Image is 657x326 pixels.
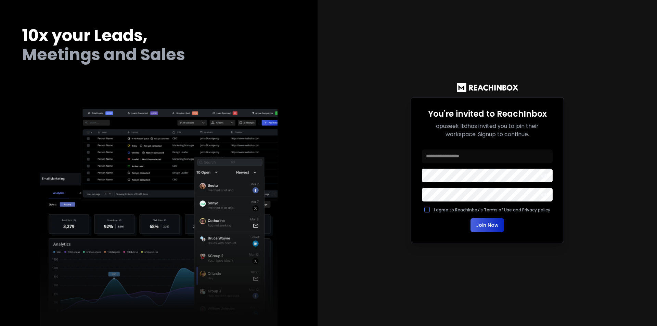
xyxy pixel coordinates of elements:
[422,108,553,119] h2: You're invited to ReachInbox
[434,207,550,213] label: I agree to ReachInbox's Terms of Use and Privacy policy
[422,122,553,139] p: opuseek ltd has invited you to join their workspace. Signup to continue.
[471,218,504,232] button: Join Now
[22,27,296,44] h1: 10x your Leads,
[22,47,296,63] h2: Meetings and Sales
